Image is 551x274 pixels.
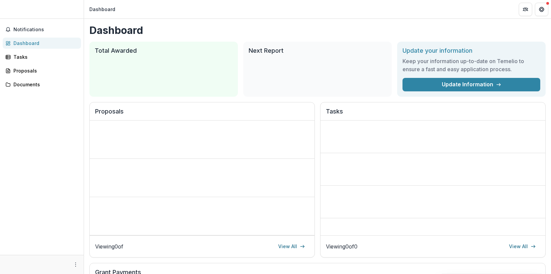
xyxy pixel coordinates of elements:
[13,27,78,33] span: Notifications
[87,4,118,14] nav: breadcrumb
[13,40,76,47] div: Dashboard
[249,47,386,54] h2: Next Report
[95,108,309,121] h2: Proposals
[402,78,540,91] a: Update Information
[402,47,540,54] h2: Update your information
[326,108,540,121] h2: Tasks
[3,38,81,49] a: Dashboard
[3,51,81,62] a: Tasks
[3,79,81,90] a: Documents
[505,241,540,252] a: View All
[13,81,76,88] div: Documents
[95,242,123,250] p: Viewing 0 of
[3,65,81,76] a: Proposals
[89,6,115,13] div: Dashboard
[3,24,81,35] button: Notifications
[72,261,80,269] button: More
[326,242,357,250] p: Viewing 0 of 0
[535,3,548,16] button: Get Help
[402,57,540,73] h3: Keep your information up-to-date on Temelio to ensure a fast and easy application process.
[95,47,232,54] h2: Total Awarded
[519,3,532,16] button: Partners
[13,53,76,60] div: Tasks
[89,24,546,36] h1: Dashboard
[274,241,309,252] a: View All
[13,67,76,74] div: Proposals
